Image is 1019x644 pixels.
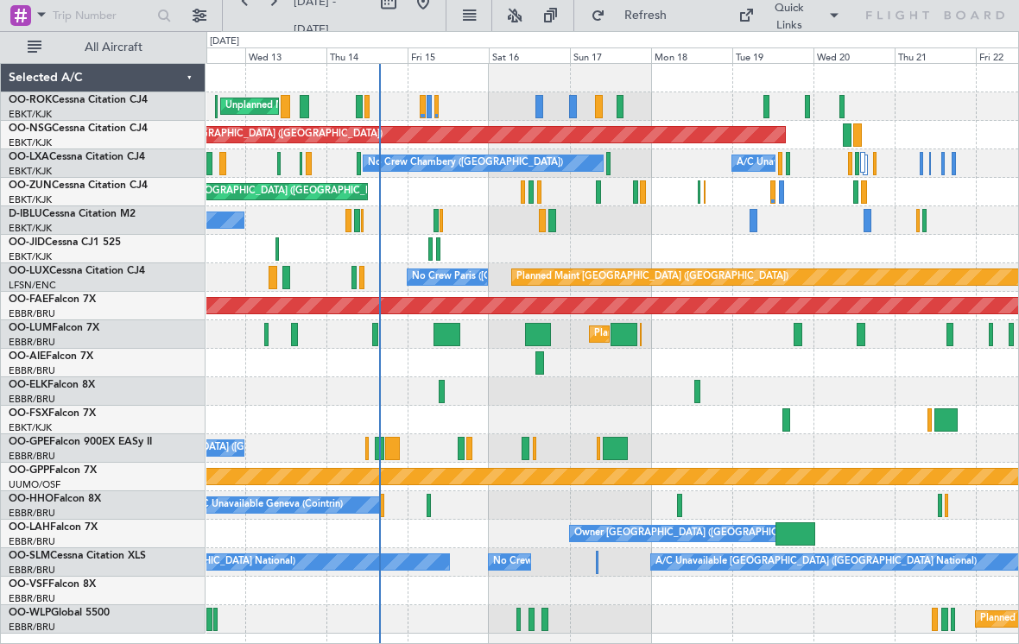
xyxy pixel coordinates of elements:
[210,35,239,49] div: [DATE]
[9,437,152,447] a: OO-GPEFalcon 900EX EASy II
[9,450,55,463] a: EBBR/BRU
[9,579,48,590] span: OO-VSF
[9,180,148,191] a: OO-ZUNCessna Citation CJ4
[111,122,383,148] div: Planned Maint [GEOGRAPHIC_DATA] ([GEOGRAPHIC_DATA])
[245,47,326,63] div: Wed 13
[9,323,99,333] a: OO-LUMFalcon 7X
[9,323,52,333] span: OO-LUM
[9,494,54,504] span: OO-HHO
[895,47,976,63] div: Thu 21
[368,150,563,176] div: No Crew Chambery ([GEOGRAPHIC_DATA])
[9,551,50,561] span: OO-SLM
[9,180,52,191] span: OO-ZUN
[9,279,56,292] a: LFSN/ENC
[9,437,49,447] span: OO-GPE
[9,408,48,419] span: OO-FSX
[9,222,52,235] a: EBKT/KJK
[574,521,853,546] div: Owner [GEOGRAPHIC_DATA] ([GEOGRAPHIC_DATA] National)
[9,152,49,162] span: OO-LXA
[9,380,47,390] span: OO-ELK
[9,294,96,305] a: OO-FAEFalcon 7X
[9,522,50,533] span: OO-LAH
[9,351,46,362] span: OO-AIE
[9,95,52,105] span: OO-ROK
[489,47,570,63] div: Sat 16
[9,237,121,248] a: OO-JIDCessna CJ1 525
[9,564,55,577] a: EBBR/BRU
[9,465,97,476] a: OO-GPPFalcon 7X
[9,507,55,520] a: EBBR/BRU
[9,307,55,320] a: EBBR/BRU
[9,209,136,219] a: D-IBLUCessna Citation M2
[583,2,687,29] button: Refresh
[9,608,51,618] span: OO-WLP
[9,266,145,276] a: OO-LUXCessna Citation CJ4
[9,136,52,149] a: EBKT/KJK
[9,266,49,276] span: OO-LUX
[813,47,895,63] div: Wed 20
[192,492,343,518] div: A/C Unavailable Geneva (Cointrin)
[655,549,977,575] div: A/C Unavailable [GEOGRAPHIC_DATA] ([GEOGRAPHIC_DATA] National)
[9,579,96,590] a: OO-VSFFalcon 8X
[9,592,55,605] a: EBBR/BRU
[9,608,110,618] a: OO-WLPGlobal 5500
[45,41,182,54] span: All Aircraft
[9,393,55,406] a: EBBR/BRU
[732,47,813,63] div: Tue 19
[9,95,148,105] a: OO-ROKCessna Citation CJ4
[408,47,489,63] div: Fri 15
[9,123,52,134] span: OO-NSG
[737,150,808,176] div: A/C Unavailable
[225,93,504,119] div: Unplanned Maint [GEOGRAPHIC_DATA]-[GEOGRAPHIC_DATA]
[9,621,55,634] a: EBBR/BRU
[9,108,52,121] a: EBKT/KJK
[9,294,48,305] span: OO-FAE
[9,535,55,548] a: EBBR/BRU
[9,250,52,263] a: EBKT/KJK
[9,123,148,134] a: OO-NSGCessna Citation CJ4
[594,321,907,347] div: Planned Maint [GEOGRAPHIC_DATA] ([GEOGRAPHIC_DATA] National)
[609,9,681,22] span: Refresh
[9,380,95,390] a: OO-ELKFalcon 8X
[53,3,152,28] input: Trip Number
[9,193,52,206] a: EBKT/KJK
[9,351,93,362] a: OO-AIEFalcon 7X
[9,421,52,434] a: EBKT/KJK
[9,364,55,377] a: EBBR/BRU
[493,549,782,575] div: No Crew [GEOGRAPHIC_DATA] ([GEOGRAPHIC_DATA] National)
[9,551,146,561] a: OO-SLMCessna Citation XLS
[516,264,788,290] div: Planned Maint [GEOGRAPHIC_DATA] ([GEOGRAPHIC_DATA])
[19,34,187,61] button: All Aircraft
[730,2,849,29] button: Quick Links
[651,47,732,63] div: Mon 18
[9,165,52,178] a: EBKT/KJK
[9,336,55,349] a: EBBR/BRU
[9,408,96,419] a: OO-FSXFalcon 7X
[9,152,145,162] a: OO-LXACessna Citation CJ4
[9,522,98,533] a: OO-LAHFalcon 7X
[87,435,377,461] div: No Crew [GEOGRAPHIC_DATA] ([GEOGRAPHIC_DATA] National)
[570,47,651,63] div: Sun 17
[9,478,60,491] a: UUMO/OSF
[9,494,101,504] a: OO-HHOFalcon 8X
[9,237,45,248] span: OO-JID
[326,47,408,63] div: Thu 14
[412,264,583,290] div: No Crew Paris ([GEOGRAPHIC_DATA])
[9,209,42,219] span: D-IBLU
[111,179,395,205] div: Unplanned Maint [GEOGRAPHIC_DATA] ([GEOGRAPHIC_DATA])
[9,465,49,476] span: OO-GPP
